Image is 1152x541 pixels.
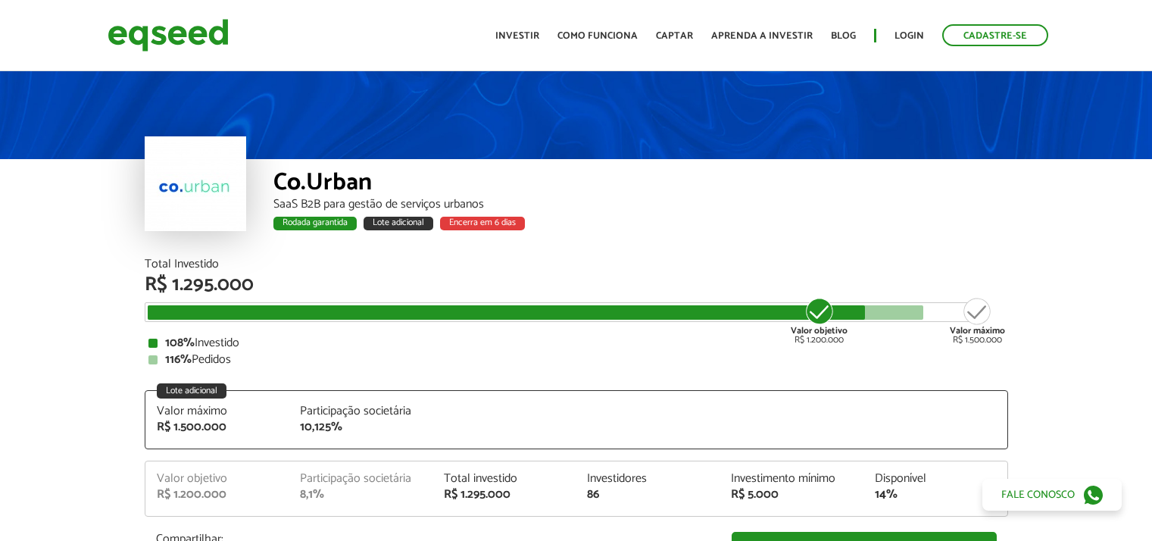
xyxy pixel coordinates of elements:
div: SaaS B2B para gestão de serviços urbanos [273,199,1008,211]
strong: 108% [165,333,195,353]
strong: Valor máximo [950,324,1005,338]
a: Cadastre-se [942,24,1048,46]
div: Pedidos [148,354,1004,366]
a: Investir [495,31,539,41]
div: Lote adicional [364,217,433,230]
div: R$ 5.000 [731,489,852,501]
div: Participação societária [300,473,421,485]
strong: Valor objetivo [791,324,848,338]
a: Aprenda a investir [711,31,813,41]
div: Rodada garantida [273,217,357,230]
div: Participação societária [300,405,421,417]
div: Valor objetivo [157,473,278,485]
a: Fale conosco [982,479,1122,511]
div: 10,125% [300,421,421,433]
div: Lote adicional [157,383,226,399]
div: Investidores [587,473,708,485]
div: 86 [587,489,708,501]
a: Como funciona [557,31,638,41]
div: R$ 1.200.000 [791,296,848,345]
strong: 116% [165,349,192,370]
div: 8,1% [300,489,421,501]
div: R$ 1.295.000 [444,489,565,501]
div: Encerra em 6 dias [440,217,525,230]
div: R$ 1.500.000 [950,296,1005,345]
div: Investido [148,337,1004,349]
div: Valor máximo [157,405,278,417]
div: R$ 1.200.000 [157,489,278,501]
div: Co.Urban [273,170,1008,199]
div: Disponível [875,473,996,485]
a: Blog [831,31,856,41]
img: EqSeed [108,15,229,55]
div: R$ 1.295.000 [145,275,1008,295]
div: Total investido [444,473,565,485]
div: R$ 1.500.000 [157,421,278,433]
a: Captar [656,31,693,41]
div: Investimento mínimo [731,473,852,485]
a: Login [894,31,924,41]
div: Total Investido [145,258,1008,270]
